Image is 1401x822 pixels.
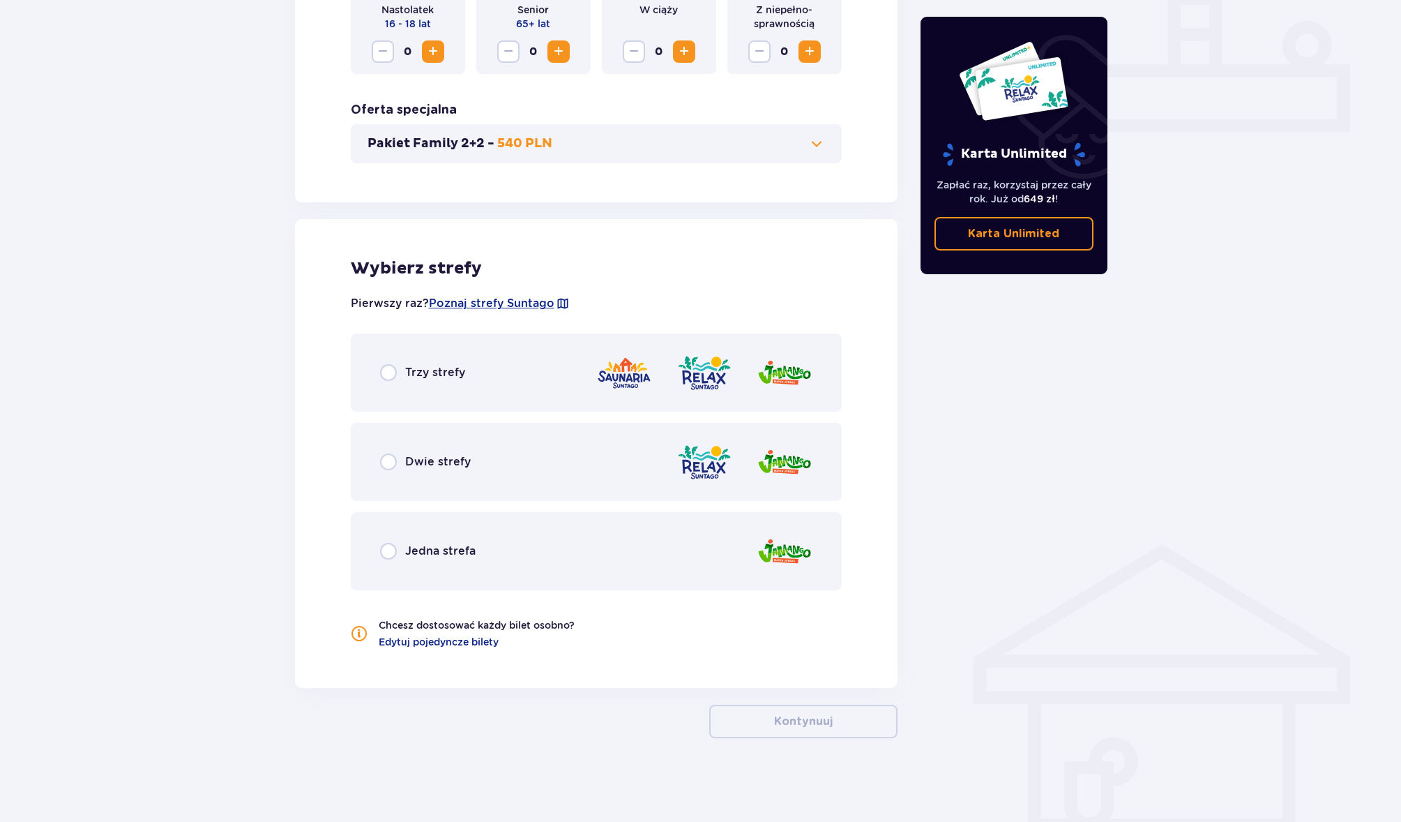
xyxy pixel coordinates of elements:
[422,40,444,63] button: Zwiększ
[497,135,552,152] p: 540 PLN
[497,40,520,63] button: Zmniejsz
[676,353,732,393] img: Relax
[757,442,812,482] img: Jamango
[379,618,575,632] p: Chcesz dostosować każdy bilet osobno?
[372,40,394,63] button: Zmniejsz
[522,40,545,63] span: 0
[934,217,1093,251] a: Karta Unlimited
[368,135,494,152] p: Pakiet Family 2+2 -
[648,40,670,63] span: 0
[429,296,554,311] a: Poznaj strefy Suntago
[397,40,419,63] span: 0
[757,532,812,571] img: Jamango
[351,258,842,279] h2: Wybierz strefy
[757,353,812,393] img: Jamango
[351,102,457,119] h3: Oferta specjalna
[623,40,645,63] button: Zmniejsz
[517,3,549,17] p: Senior
[381,3,434,17] p: Nastolatek
[773,40,796,63] span: 0
[596,353,652,393] img: Saunaria
[673,40,695,63] button: Zwiększ
[934,178,1093,206] p: Zapłać raz, korzystaj przez cały rok. Już od !
[709,705,898,738] button: Kontynuuj
[351,296,570,311] p: Pierwszy raz?
[774,714,833,729] p: Kontynuuj
[639,3,678,17] p: W ciąży
[516,17,550,31] p: 65+ lat
[968,226,1059,241] p: Karta Unlimited
[676,442,732,482] img: Relax
[405,544,476,559] span: Jedna strefa
[798,40,821,63] button: Zwiększ
[385,17,431,31] p: 16 - 18 lat
[547,40,570,63] button: Zwiększ
[405,454,471,470] span: Dwie strefy
[958,40,1069,121] img: Dwie karty całoroczne do Suntago z napisem 'UNLIMITED RELAX', na białym tle z tropikalnymi liśćmi...
[379,635,499,649] a: Edytuj pojedyncze bilety
[739,3,831,31] p: Z niepełno­sprawnością
[748,40,771,63] button: Zmniejsz
[368,135,826,152] button: Pakiet Family 2+2 -540 PLN
[941,142,1086,167] p: Karta Unlimited
[1024,193,1055,204] span: 649 zł
[405,365,465,380] span: Trzy strefy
